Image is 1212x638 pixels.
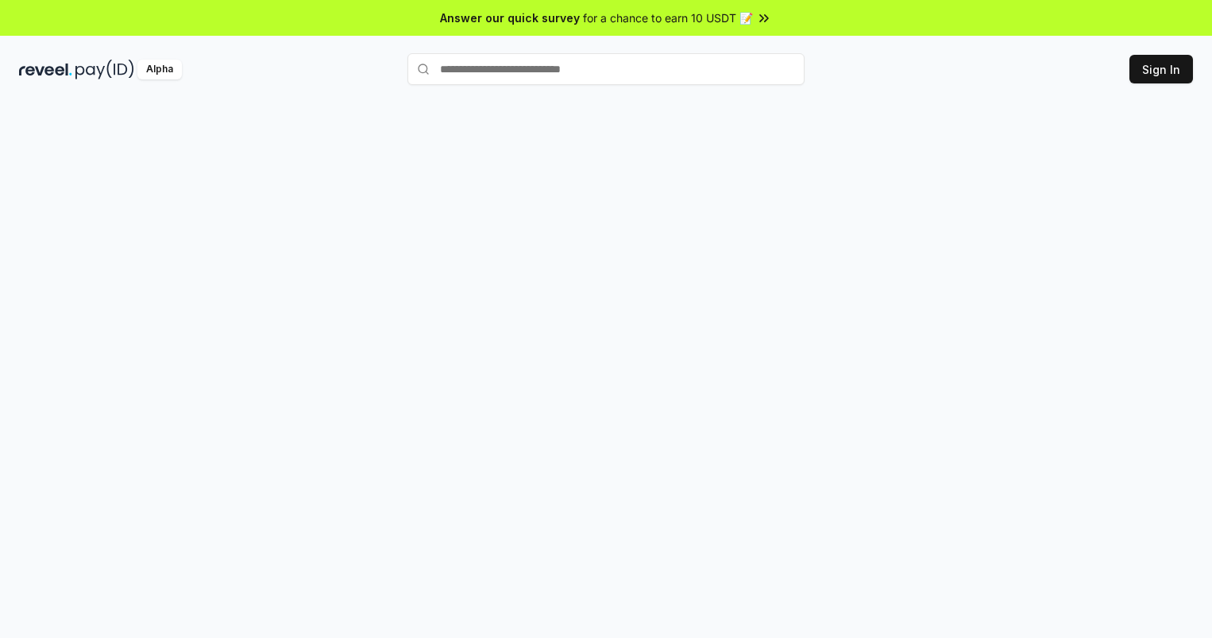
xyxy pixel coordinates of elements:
img: pay_id [75,60,134,79]
div: Alpha [137,60,182,79]
button: Sign In [1129,55,1193,83]
span: for a chance to earn 10 USDT 📝 [583,10,753,26]
img: reveel_dark [19,60,72,79]
span: Answer our quick survey [440,10,580,26]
